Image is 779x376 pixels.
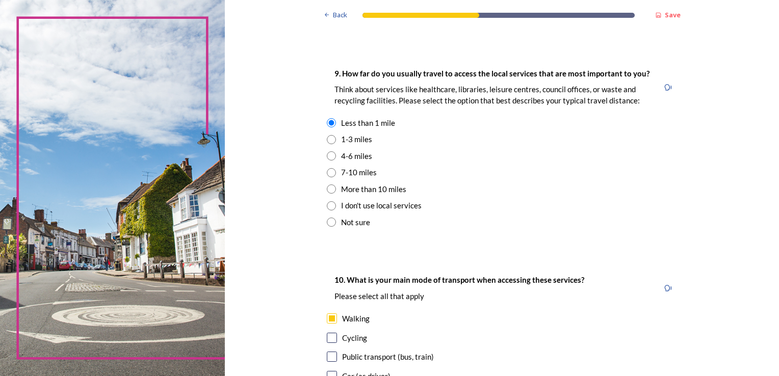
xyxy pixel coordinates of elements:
p: Think about services like healthcare, libraries, leisure centres, council offices, or waste and r... [334,84,652,106]
div: More than 10 miles [341,183,406,195]
div: Walking [342,313,370,325]
div: Public transport (bus, train) [342,351,434,363]
div: Cycling [342,332,367,344]
span: Back [333,10,347,20]
p: Please select all that apply [334,291,584,302]
div: 7-10 miles [341,167,377,178]
strong: 10. What is your main mode of transport when accessing these services? [334,275,584,284]
div: Not sure [341,217,370,228]
div: Less than 1 mile [341,117,395,129]
div: I don't use local services [341,200,422,211]
strong: Save [665,10,681,19]
div: 4-6 miles [341,150,372,162]
strong: 9. How far do you usually travel to access the local services that are most important to you? [334,69,650,78]
div: 1-3 miles [341,133,372,145]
